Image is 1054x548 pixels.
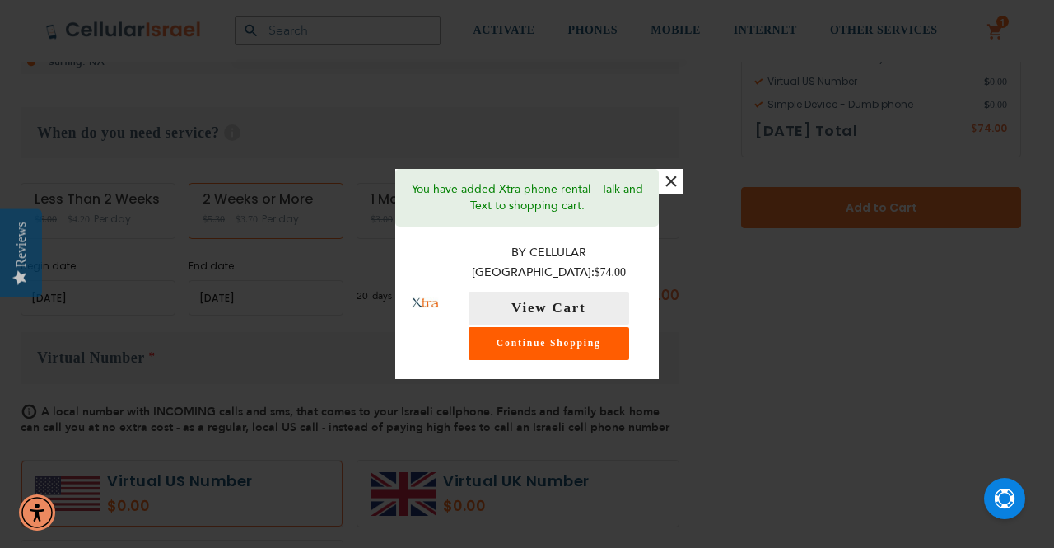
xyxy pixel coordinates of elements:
p: By Cellular [GEOGRAPHIC_DATA]: [455,243,643,283]
a: Continue Shopping [469,327,629,360]
div: Accessibility Menu [19,494,55,531]
button: View Cart [469,292,629,325]
span: $74.00 [595,266,627,279]
div: Reviews [14,222,29,267]
button: × [659,169,683,194]
p: You have added Xtra phone rental - Talk and Text to shopping cart. [408,181,646,214]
